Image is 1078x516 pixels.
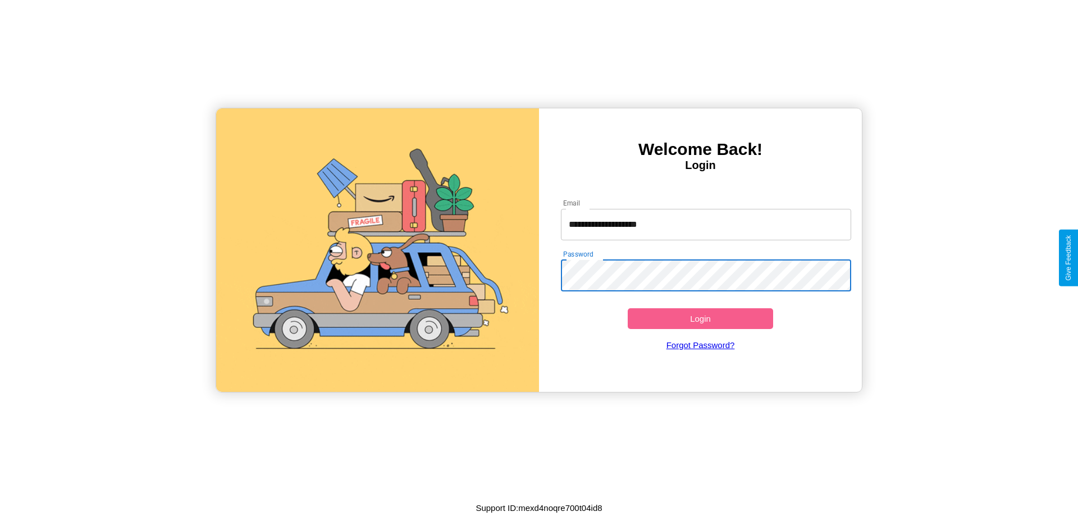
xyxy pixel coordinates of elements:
p: Support ID: mexd4noqre700t04id8 [476,500,602,515]
h3: Welcome Back! [539,140,862,159]
label: Email [563,198,581,208]
img: gif [216,108,539,392]
label: Password [563,249,593,259]
h4: Login [539,159,862,172]
a: Forgot Password? [555,329,846,361]
div: Give Feedback [1065,235,1072,281]
button: Login [628,308,773,329]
